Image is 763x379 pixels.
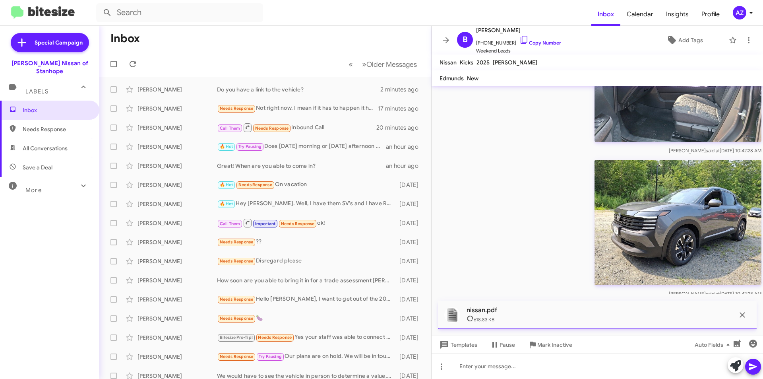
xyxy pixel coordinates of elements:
[366,60,417,69] span: Older Messages
[255,126,289,131] span: Needs Response
[137,334,217,342] div: [PERSON_NAME]
[395,181,425,189] div: [DATE]
[217,352,395,361] div: Our plans are on hold. We will be in touch when we are ready.
[460,59,473,66] span: Kicks
[217,295,395,304] div: Hello [PERSON_NAME], I want to get out of the 2023 Rogue I purchased brand new off the lot. Howev...
[220,354,254,359] span: Needs Response
[476,47,561,55] span: Weekend Leads
[137,143,217,151] div: [PERSON_NAME]
[377,124,425,132] div: 20 minutes ago
[678,33,703,47] span: Add Tags
[476,59,490,66] span: 2025
[137,295,217,303] div: [PERSON_NAME]
[467,75,478,82] span: New
[440,59,457,66] span: Nissan
[220,297,254,302] span: Needs Response
[217,142,386,151] div: Does [DATE] morning or [DATE] afternoon work for you?
[96,3,263,22] input: Search
[476,35,561,47] span: [PHONE_NUMBER]
[217,218,395,228] div: ok!
[395,276,425,284] div: [DATE]
[137,219,217,227] div: [PERSON_NAME]
[220,201,233,206] span: 🔥 Hot
[695,3,726,26] a: Profile
[110,32,140,45] h1: Inbox
[660,3,695,26] a: Insights
[25,187,42,194] span: More
[35,39,83,47] span: Special Campaign
[591,3,620,26] a: Inbox
[238,182,272,187] span: Needs Response
[217,333,395,342] div: Yes your staff was able to connect with us about the pathfinder. However, a deal was not made to ...
[217,162,386,170] div: Great! When are you able to come in?
[220,335,253,340] span: Bitesize Pro-Tip!
[137,315,217,323] div: [PERSON_NAME]
[706,148,720,154] span: said at
[217,257,395,266] div: Disregard please
[137,86,217,93] div: [PERSON_NAME]
[467,306,734,314] p: nissan.pdf
[220,126,240,131] span: Call Them
[11,33,89,52] a: Special Campaign
[217,104,378,113] div: Not right now. I mean if it has to happen it has to happen.
[386,162,425,170] div: an hour ago
[220,258,254,264] span: Needs Response
[23,125,90,133] span: Needs Response
[706,291,720,297] span: said at
[395,219,425,227] div: [DATE]
[620,3,660,26] a: Calendar
[137,353,217,361] div: [PERSON_NAME]
[362,59,366,69] span: »
[395,315,425,323] div: [DATE]
[255,221,276,226] span: Important
[395,238,425,246] div: [DATE]
[395,353,425,361] div: [DATE]
[217,86,380,93] div: Do you have a link to the vehicle?
[476,25,561,35] span: [PERSON_NAME]
[220,144,233,149] span: 🔥 Hot
[217,237,395,247] div: ??
[25,88,48,95] span: Labels
[440,75,464,82] span: Edmunds
[669,148,761,154] span: [PERSON_NAME] [DATE] 10:42:28 AM
[217,180,395,189] div: On vacation
[463,33,468,46] span: B
[493,59,537,66] span: [PERSON_NAME]
[395,257,425,265] div: [DATE]
[23,163,52,171] span: Save a Deal
[220,316,254,321] span: Needs Response
[432,338,484,352] button: Templates
[137,276,217,284] div: [PERSON_NAME]
[281,221,315,226] span: Needs Response
[349,59,353,69] span: «
[137,238,217,246] div: [PERSON_NAME]
[357,56,422,72] button: Next
[519,40,561,46] a: Copy Number
[137,257,217,265] div: [PERSON_NAME]
[438,338,477,352] span: Templates
[378,105,425,113] div: 17 minutes ago
[23,106,90,114] span: Inbox
[137,124,217,132] div: [PERSON_NAME]
[688,338,739,352] button: Auto Fields
[220,239,254,245] span: Needs Response
[137,200,217,208] div: [PERSON_NAME]
[217,122,377,132] div: Inbound Call
[137,105,217,113] div: [PERSON_NAME]
[217,314,395,323] div: 🍆
[726,6,754,19] button: AZ
[395,200,425,208] div: [DATE]
[344,56,422,72] nav: Page navigation example
[380,86,425,93] div: 2 minutes ago
[217,199,395,208] div: Hey [PERSON_NAME]. Well, I have them SV's and I have Rock Creeks here, available and ready to go....
[220,221,240,226] span: Call Them
[467,314,734,324] p: 618.83 KB
[537,338,572,352] span: Mark Inactive
[595,160,761,285] img: Z
[395,295,425,303] div: [DATE]
[23,144,68,152] span: All Conversations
